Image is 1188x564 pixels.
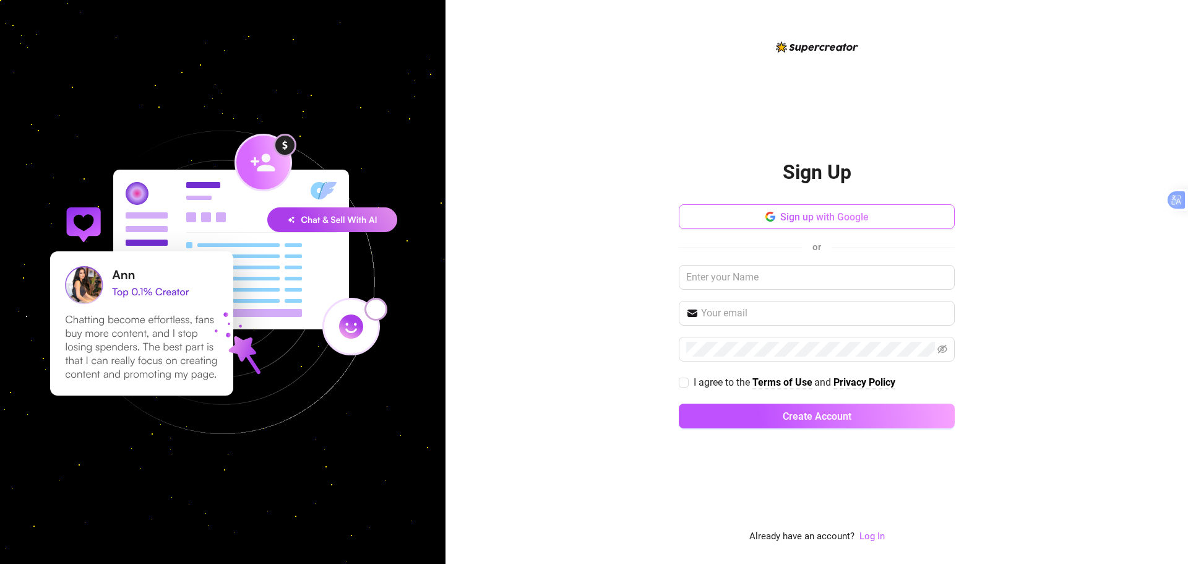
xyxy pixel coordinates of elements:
[776,41,858,53] img: logo-BBDzfeDw.svg
[812,241,821,253] span: or
[780,211,869,223] span: Sign up with Google
[814,376,833,388] span: and
[679,265,955,290] input: Enter your Name
[9,68,437,497] img: signup-background-D0MIrEPF.svg
[679,404,955,428] button: Create Account
[937,344,947,354] span: eye-invisible
[783,160,851,185] h2: Sign Up
[694,376,752,388] span: I agree to the
[833,376,895,388] strong: Privacy Policy
[833,376,895,389] a: Privacy Policy
[749,529,854,544] span: Already have an account?
[752,376,812,388] strong: Terms of Use
[701,306,947,321] input: Your email
[752,376,812,389] a: Terms of Use
[783,410,851,422] span: Create Account
[859,529,885,544] a: Log In
[859,531,885,542] a: Log In
[679,204,955,229] button: Sign up with Google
